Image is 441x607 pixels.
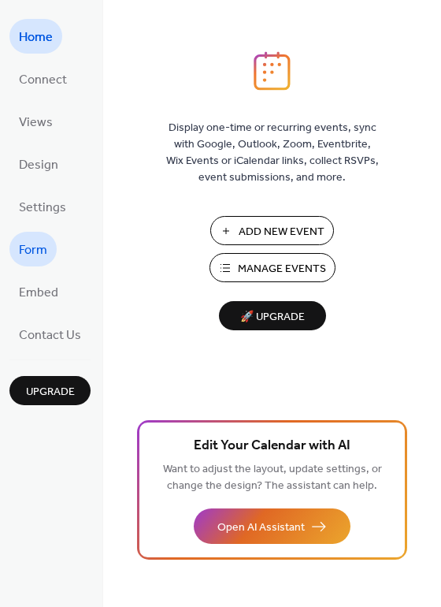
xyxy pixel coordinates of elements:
[9,61,76,96] a: Connect
[163,459,382,497] span: Want to adjust the layout, update settings, or change the design? The assistant can help.
[26,384,75,400] span: Upgrade
[19,281,58,306] span: Embed
[9,232,57,266] a: Form
[19,238,47,263] span: Form
[239,224,324,240] span: Add New Event
[19,25,53,50] span: Home
[9,317,91,352] a: Contact Us
[9,19,62,54] a: Home
[210,216,334,245] button: Add New Event
[9,189,76,224] a: Settings
[194,508,350,544] button: Open AI Assistant
[217,519,305,536] span: Open AI Assistant
[228,307,317,328] span: 🚀 Upgrade
[9,376,91,405] button: Upgrade
[219,301,326,330] button: 🚀 Upgrade
[19,323,81,348] span: Contact Us
[209,253,335,282] button: Manage Events
[9,147,68,181] a: Design
[9,104,62,139] a: Views
[19,68,67,93] span: Connect
[9,274,68,309] a: Embed
[19,153,58,178] span: Design
[194,435,350,457] span: Edit Your Calendar with AI
[19,196,66,221] span: Settings
[19,110,53,136] span: Views
[166,120,379,186] span: Display one-time or recurring events, sync with Google, Outlook, Zoom, Eventbrite, Wix Events or ...
[254,51,290,91] img: logo_icon.svg
[238,261,326,277] span: Manage Events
